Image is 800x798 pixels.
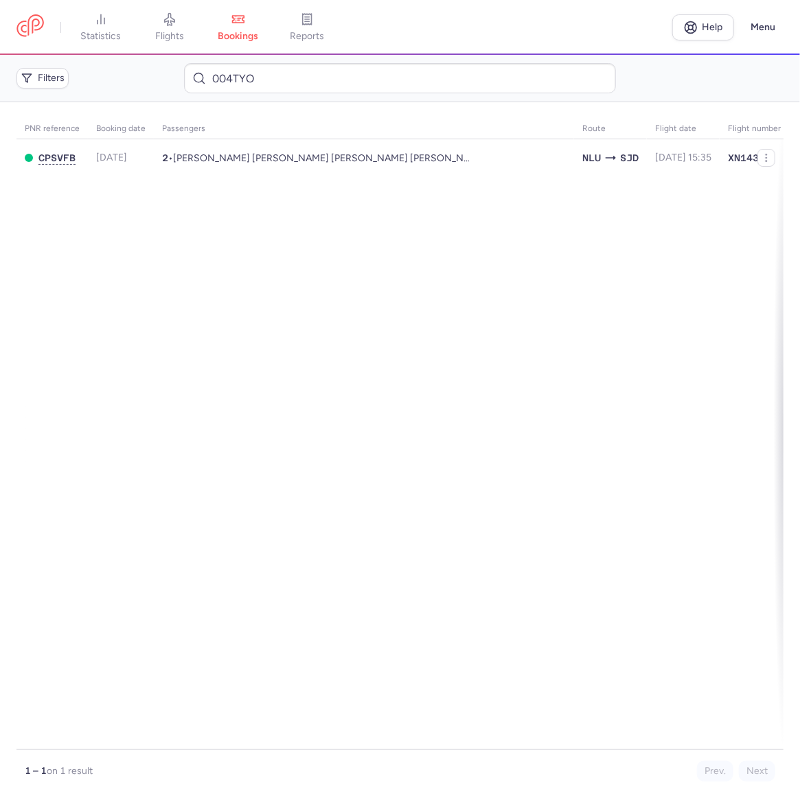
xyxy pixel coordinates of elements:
span: • [162,152,471,164]
span: flights [155,30,184,43]
button: Filters [16,68,69,89]
span: Filters [38,73,65,84]
th: flight date [647,119,720,139]
a: CitizenPlane red outlined logo [16,14,44,40]
span: on 1 result [47,765,93,777]
span: [DATE] [96,152,127,163]
th: PNR reference [16,119,88,139]
span: SJD [620,150,639,165]
button: Next [739,761,775,782]
a: statistics [67,12,135,43]
span: Marco Aurelio MARTINEZ CONDE, Cindy Lydie Celine BOULANGER [173,152,566,164]
th: Booking date [88,119,154,139]
span: XN1432 [728,151,765,165]
button: CPSVFB [38,152,76,164]
span: [DATE] 15:35 [655,152,711,163]
span: NLU [582,150,601,165]
button: Prev. [697,761,733,782]
th: Route [574,119,647,139]
a: reports [273,12,341,43]
button: Menu [742,14,784,40]
a: Help [672,14,734,40]
span: reports [290,30,324,43]
span: bookings [218,30,259,43]
th: Flight number [720,119,789,139]
span: statistics [81,30,122,43]
span: Help [702,22,723,32]
th: Passengers [154,119,574,139]
span: CPSVFB [38,152,76,163]
a: flights [135,12,204,43]
strong: 1 – 1 [25,765,47,777]
a: bookings [204,12,273,43]
input: Search bookings (PNR, name...) [184,63,615,93]
span: 2 [162,152,168,163]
